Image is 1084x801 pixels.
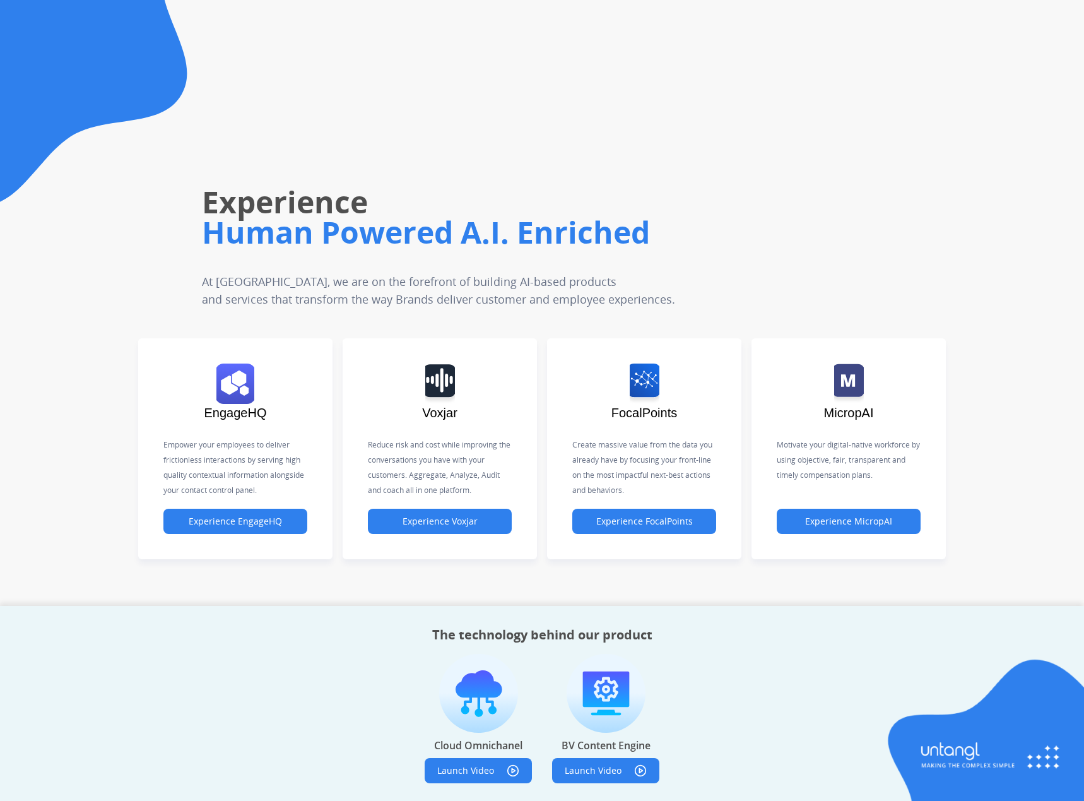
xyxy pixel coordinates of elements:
[882,658,1084,801] img: blob-right.png
[834,364,864,404] img: logo
[777,437,921,483] p: Motivate your digital-native workforce by using objective, fair, transparent and timely compensat...
[777,516,921,527] a: Experience MicropAI
[572,437,716,498] p: Create massive value from the data you already have by focusing your front-line on the most impac...
[567,654,645,733] img: imagen
[611,406,678,420] span: FocalPoints
[552,758,659,783] button: Launch Video
[425,758,532,783] button: Launch Video
[439,654,518,733] img: imagen
[202,273,689,308] p: At [GEOGRAPHIC_DATA], we are on the forefront of building AI-based products and services that tra...
[777,509,921,534] button: Experience MicropAI
[163,437,307,498] p: Empower your employees to deliver frictionless interactions by serving high quality contextual in...
[572,516,716,527] a: Experience FocalPoints
[437,764,494,777] p: Launch Video
[216,364,254,404] img: logo
[202,212,770,252] h1: Human Powered A.I. Enriched
[163,516,307,527] a: Experience EngageHQ
[432,626,652,644] h2: The technology behind our product
[368,509,512,534] button: Experience Voxjar
[634,764,647,777] img: play
[572,509,716,534] button: Experience FocalPoints
[163,509,307,534] button: Experience EngageHQ
[204,406,267,420] span: EngageHQ
[565,764,622,777] p: Launch Video
[422,406,457,420] span: Voxjar
[368,437,512,498] p: Reduce risk and cost while improving the conversations you have with your customers. Aggregate, A...
[368,516,512,527] a: Experience Voxjar
[507,764,519,777] img: play
[824,406,874,420] span: MicropAI
[434,738,522,753] p: Cloud Omnichanel
[562,738,651,753] p: BV Content Engine
[425,364,455,404] img: logo
[202,182,770,222] h1: Experience
[630,364,659,404] img: logo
